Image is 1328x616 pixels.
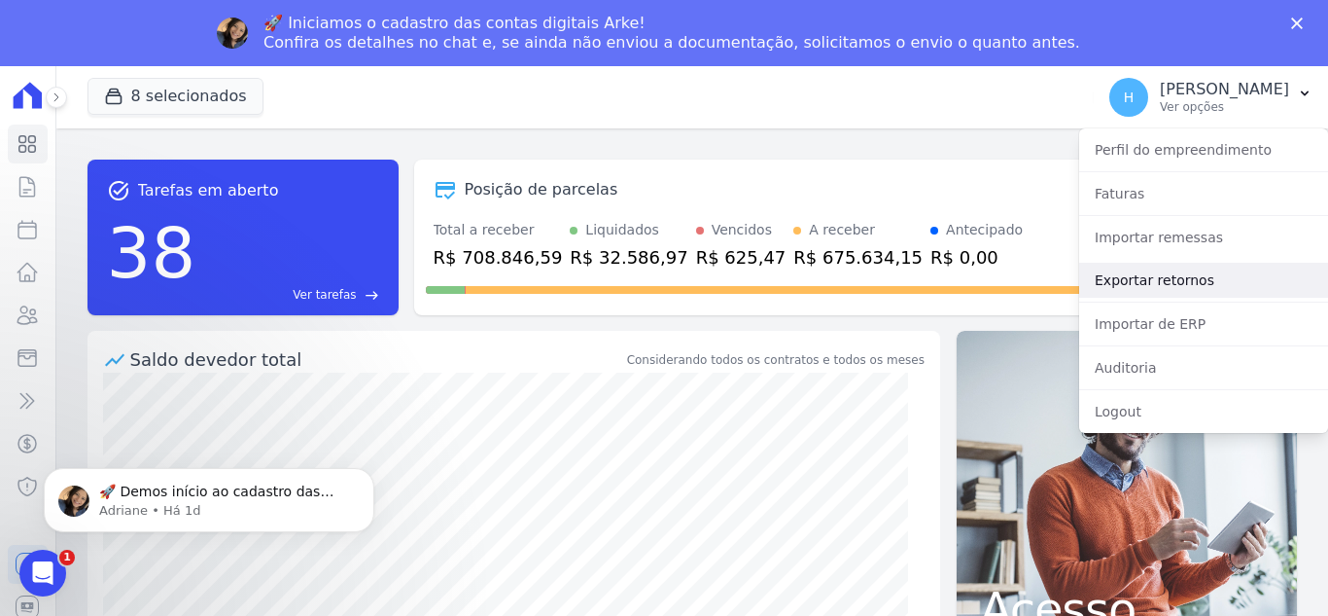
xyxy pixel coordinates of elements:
[1079,132,1328,167] a: Perfil do empreendimento
[59,550,75,565] span: 1
[217,18,248,49] img: Profile image for Adriane
[434,220,563,240] div: Total a receber
[293,286,356,304] span: Ver tarefas
[263,14,1080,53] div: 🚀 Iniciamos o cadastro das contas digitais Arke! Confira os detalhes no chat e, se ainda não envi...
[1160,99,1289,115] p: Ver opções
[1079,394,1328,429] a: Logout
[85,56,332,478] span: 🚀 Demos início ao cadastro das Contas Digitais Arke! Iniciamos a abertura para clientes do modelo...
[465,178,618,201] div: Posição de parcelas
[627,351,925,369] div: Considerando todos os contratos e todos os meses
[1079,220,1328,255] a: Importar remessas
[87,78,263,115] button: 8 selecionados
[793,244,923,271] div: R$ 675.634,15
[1079,263,1328,298] a: Exportar retornos
[107,179,130,202] span: task_alt
[107,202,196,304] div: 38
[15,427,403,563] iframe: Intercom notifications mensagem
[434,244,563,271] div: R$ 708.846,59
[1124,91,1135,104] span: H
[130,346,623,373] div: Saldo devedor total
[712,220,772,240] div: Vencidos
[585,220,659,240] div: Liquidados
[930,244,1023,271] div: R$ 0,00
[809,220,875,240] div: A receber
[1079,176,1328,211] a: Faturas
[1291,18,1311,29] div: Fechar
[570,244,687,271] div: R$ 32.586,97
[1079,307,1328,342] a: Importar de ERP
[696,244,786,271] div: R$ 625,47
[1160,80,1289,99] p: [PERSON_NAME]
[138,179,279,202] span: Tarefas em aberto
[203,286,378,304] a: Ver tarefas east
[19,550,66,597] iframe: Intercom live chat
[1079,350,1328,385] a: Auditoria
[365,288,379,303] span: east
[1094,70,1328,125] button: H [PERSON_NAME] Ver opções
[85,75,335,92] p: Message from Adriane, sent Há 1d
[946,220,1023,240] div: Antecipado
